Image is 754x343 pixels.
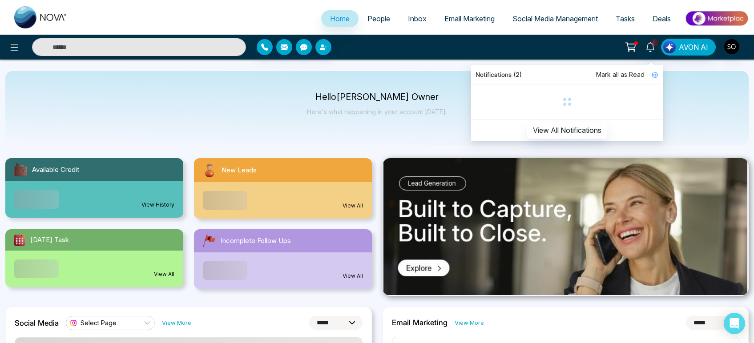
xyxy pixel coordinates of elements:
p: Here's what happening in your account [DATE]. [307,108,447,116]
img: Lead Flow [663,41,676,53]
a: View All [154,270,174,278]
span: 2 [650,39,658,47]
span: Mark all as Read [596,70,645,80]
a: Home [321,10,359,27]
a: Deals [644,10,680,27]
span: Available Credit [32,165,79,175]
img: . [383,158,747,295]
span: Inbox [408,14,427,23]
a: View All [343,272,363,280]
a: View All [343,202,363,210]
a: New LeadsView All [189,158,377,219]
a: View More [455,319,484,327]
img: availableCredit.svg [12,162,28,178]
h2: Email Marketing [392,318,448,327]
h2: Social Media [15,319,59,327]
a: Incomplete Follow UpsView All [189,229,377,289]
a: Tasks [607,10,644,27]
a: Social Media Management [504,10,607,27]
img: Nova CRM Logo [14,6,68,28]
a: 2 [640,39,661,54]
img: followUps.svg [201,233,217,249]
span: People [367,14,390,23]
span: [DATE] Task [30,235,69,245]
img: todayTask.svg [12,233,27,247]
a: Email Marketing [435,10,504,27]
p: Hello [PERSON_NAME] Owner [307,93,447,101]
img: User Avatar [724,39,739,54]
span: New Leads [222,165,257,175]
a: Inbox [399,10,435,27]
span: AVON AI [679,42,708,52]
span: Home [330,14,350,23]
button: View All Notifications [527,122,607,139]
button: AVON AI [661,39,716,56]
a: View More [162,319,191,327]
span: Email Marketing [444,14,495,23]
a: View All Notifications [527,126,607,133]
span: Tasks [616,14,635,23]
img: newLeads.svg [201,162,218,179]
img: Market-place.gif [684,8,749,28]
a: View History [141,201,174,209]
span: Social Media Management [512,14,598,23]
div: Notifications (2) [471,65,663,84]
div: Open Intercom Messenger [724,313,745,334]
a: People [359,10,399,27]
img: instagram [69,319,78,327]
span: Select Page [81,319,117,327]
span: Incomplete Follow Ups [221,236,291,246]
span: Deals [653,14,671,23]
